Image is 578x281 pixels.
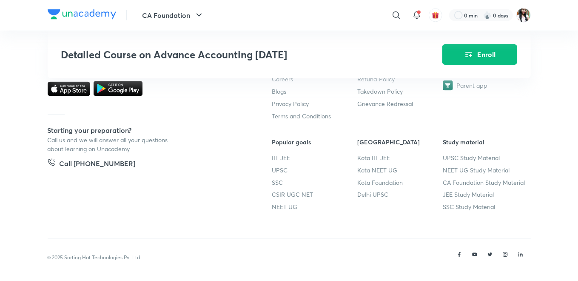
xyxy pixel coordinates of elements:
[272,190,358,199] a: CSIR UGC NET
[443,190,528,199] a: JEE Study Material
[443,80,528,91] a: Parent app
[272,75,358,83] a: Careers
[272,153,358,162] a: IIT JEE
[48,125,245,135] h5: Starting your preparation?
[48,9,116,20] img: Company Logo
[272,112,358,120] a: Terms and Conditions
[443,153,528,162] a: UPSC Study Material
[48,9,116,22] a: Company Logo
[357,138,443,146] h6: [GEOGRAPHIC_DATA]
[48,254,140,262] p: © 2025 Sorting Hat Technologies Pvt Ltd
[48,158,136,170] a: Call [PHONE_NUMBER]
[443,80,453,91] img: Parent app
[272,87,358,96] a: Blogs
[432,11,439,19] img: avatar
[357,153,443,162] a: Kota IIT JEE
[272,99,358,108] a: Privacy Policy
[48,135,175,153] p: Call us and we will answer all your questions about learning on Unacademy
[137,7,209,24] button: CA Foundation
[357,99,443,108] a: Grievance Redressal
[483,11,492,20] img: streak
[272,203,358,212] a: NEET UG
[516,8,531,23] img: Bismita Dutta
[443,138,528,146] h6: Study material
[357,87,443,96] a: Takedown Policy
[272,178,358,187] a: SSC
[443,203,528,212] a: SSC Study Material
[357,75,443,83] a: Refund Policy
[429,9,442,22] button: avatar
[272,75,293,83] span: Careers
[443,178,528,187] a: CA Foundation Study Material
[443,166,528,175] a: NEET UG Study Material
[61,49,394,61] h3: Detailed Course on Advance Accounting [DATE]
[60,158,136,170] h5: Call [PHONE_NUMBER]
[357,178,443,187] a: Kota Foundation
[272,138,358,146] h6: Popular goals
[456,81,487,90] span: Parent app
[442,44,517,65] button: Enroll
[357,190,443,199] a: Delhi UPSC
[357,166,443,175] a: Kota NEET UG
[272,166,358,175] a: UPSC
